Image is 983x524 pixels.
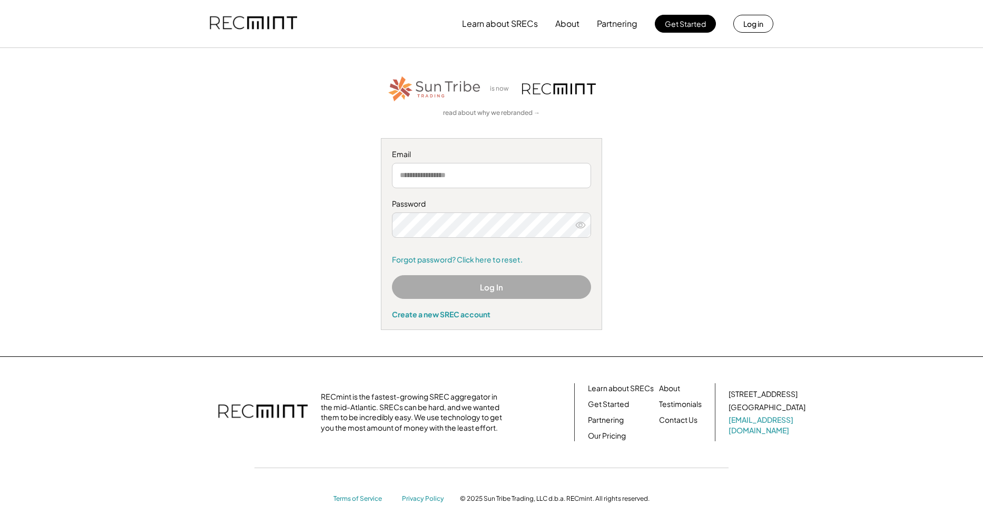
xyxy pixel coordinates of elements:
div: RECmint is the fastest-growing SREC aggregator in the mid-Atlantic. SRECs can be hard, and we wan... [321,392,508,433]
img: recmint-logotype%403x.png [522,83,596,94]
div: [GEOGRAPHIC_DATA] [729,402,805,413]
a: read about why we rebranded → [443,109,540,118]
button: About [555,13,579,34]
a: Partnering [588,415,624,425]
a: Testimonials [659,399,702,410]
div: Email [392,149,591,160]
a: Contact Us [659,415,697,425]
button: Partnering [597,13,637,34]
img: recmint-logotype%403x.png [218,394,308,431]
a: About [659,383,680,394]
button: Log In [392,275,591,299]
button: Log in [733,15,773,33]
a: [EMAIL_ADDRESS][DOMAIN_NAME] [729,415,808,435]
button: Get Started [655,15,716,33]
a: Learn about SRECs [588,383,654,394]
img: STT_Horizontal_Logo%2B-%2BColor.png [387,74,482,103]
div: © 2025 Sun Tribe Trading, LLC d.b.a. RECmint. All rights reserved. [460,494,650,503]
a: Privacy Policy [402,494,449,503]
div: Password [392,199,591,209]
div: is now [487,84,517,93]
div: [STREET_ADDRESS] [729,389,798,400]
a: Our Pricing [588,431,626,441]
a: Forgot password? Click here to reset. [392,255,591,265]
a: Get Started [588,399,629,410]
img: recmint-logotype%403x.png [210,6,297,42]
button: Learn about SRECs [462,13,538,34]
div: Create a new SREC account [392,309,591,319]
a: Terms of Service [333,494,391,503]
